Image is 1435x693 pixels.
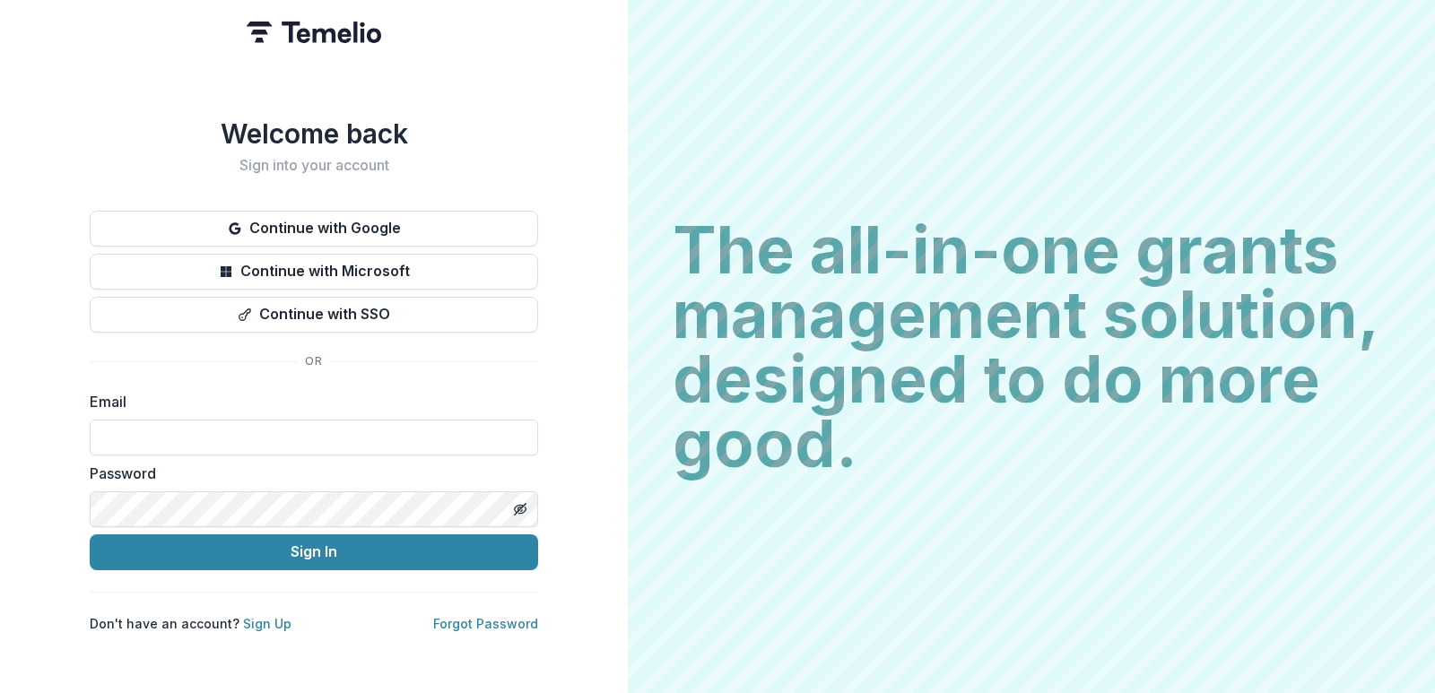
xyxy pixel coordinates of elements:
[90,157,538,174] h2: Sign into your account
[433,616,538,631] a: Forgot Password
[90,614,291,633] p: Don't have an account?
[90,254,538,290] button: Continue with Microsoft
[90,211,538,247] button: Continue with Google
[506,495,535,524] button: Toggle password visibility
[90,391,527,412] label: Email
[90,117,538,150] h1: Welcome back
[243,616,291,631] a: Sign Up
[90,463,527,484] label: Password
[90,297,538,333] button: Continue with SSO
[90,534,538,570] button: Sign In
[247,22,381,43] img: Temelio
